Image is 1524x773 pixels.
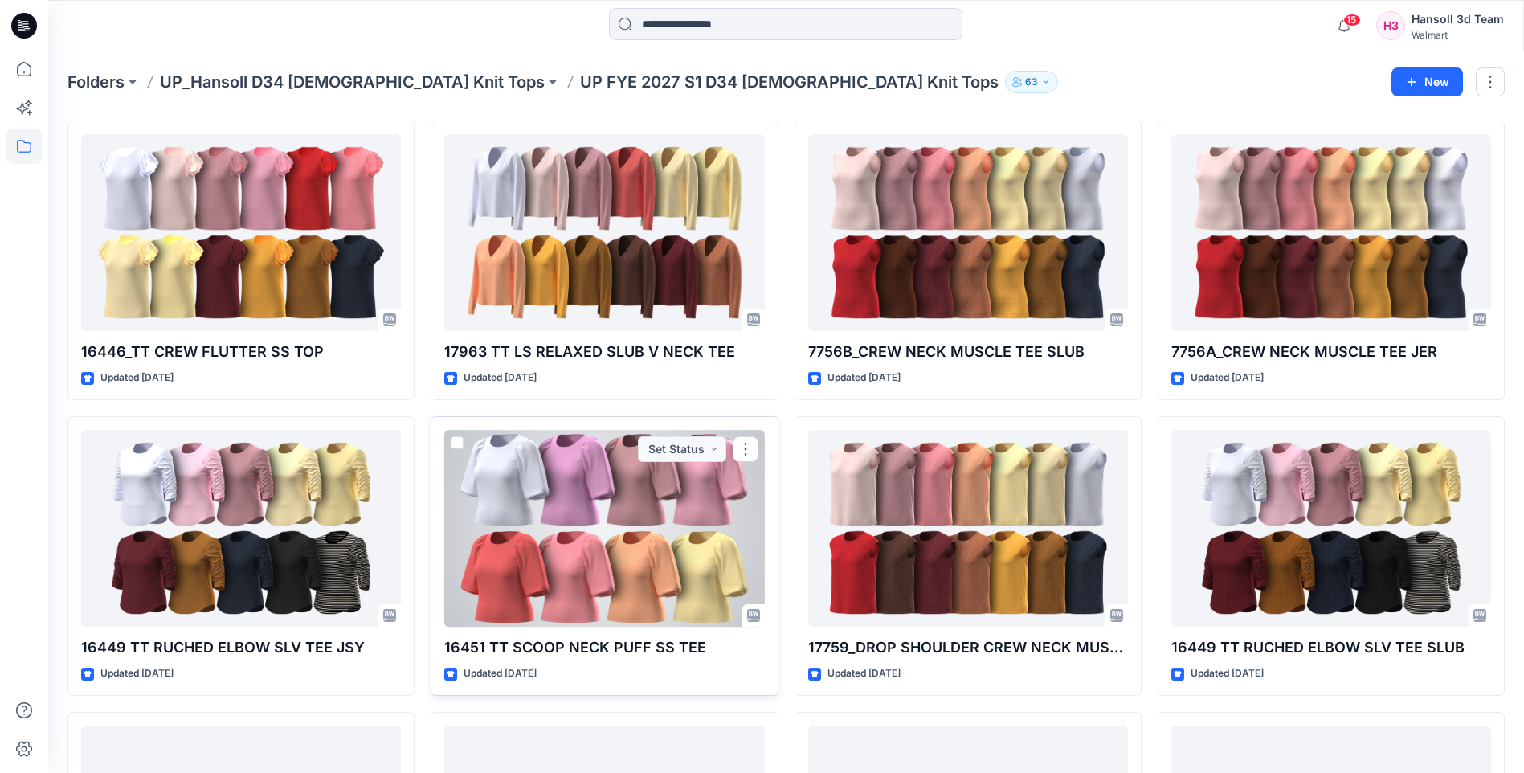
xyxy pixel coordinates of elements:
p: 16449 TT RUCHED ELBOW SLV TEE JSY [81,636,401,659]
p: Updated [DATE] [827,665,901,682]
a: 7756B_CREW NECK MUSCLE TEE SLUB [808,134,1128,331]
a: UP_Hansoll D34 [DEMOGRAPHIC_DATA] Knit Tops [160,71,545,93]
div: Walmart [1412,29,1504,41]
p: Updated [DATE] [1191,370,1264,386]
p: 16446_TT CREW FLUTTER SS TOP [81,341,401,363]
p: 63 [1025,73,1038,91]
div: Hansoll 3d Team [1412,10,1504,29]
a: 17759_DROP SHOULDER CREW NECK MUSCLE TEE SLUB [808,430,1128,627]
button: New [1391,67,1463,96]
a: 16449 TT RUCHED ELBOW SLV TEE SLUB [1171,430,1491,627]
a: 17963 TT LS RELAXED SLUB V NECK TEE [444,134,764,331]
p: Updated [DATE] [464,370,537,386]
p: 16451 TT SCOOP NECK PUFF SS TEE [444,636,764,659]
p: 7756A_CREW NECK MUSCLE TEE JER [1171,341,1491,363]
a: 16451 TT SCOOP NECK PUFF SS TEE [444,430,764,627]
a: 7756A_CREW NECK MUSCLE TEE JER [1171,134,1491,331]
p: Updated [DATE] [464,665,537,682]
p: 7756B_CREW NECK MUSCLE TEE SLUB [808,341,1128,363]
p: 17963 TT LS RELAXED SLUB V NECK TEE [444,341,764,363]
div: H3 [1376,11,1405,40]
p: UP FYE 2027 S1 D34 [DEMOGRAPHIC_DATA] Knit Tops [580,71,999,93]
a: Folders [67,71,125,93]
a: 16446_TT CREW FLUTTER SS TOP [81,134,401,331]
span: 15 [1343,14,1361,27]
button: 63 [1005,71,1058,93]
p: Updated [DATE] [100,665,174,682]
p: Updated [DATE] [1191,665,1264,682]
p: 17759_DROP SHOULDER CREW NECK MUSCLE TEE SLUB [808,636,1128,659]
p: Updated [DATE] [100,370,174,386]
p: Updated [DATE] [827,370,901,386]
a: 16449 TT RUCHED ELBOW SLV TEE JSY [81,430,401,627]
p: 16449 TT RUCHED ELBOW SLV TEE SLUB [1171,636,1491,659]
